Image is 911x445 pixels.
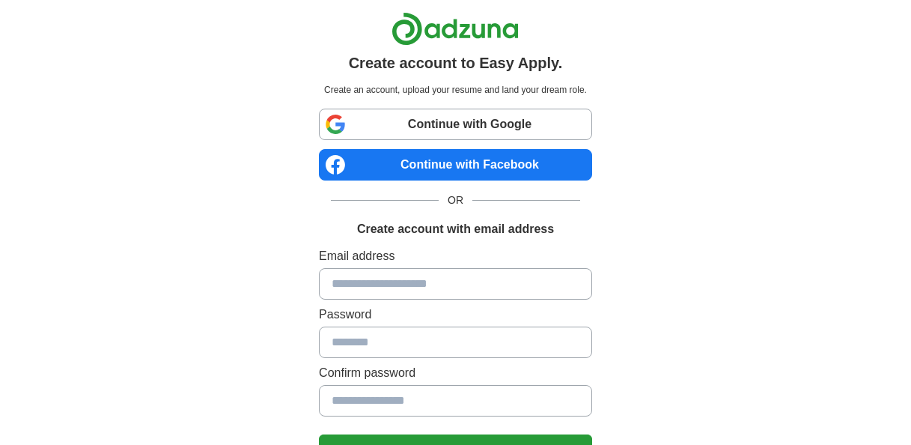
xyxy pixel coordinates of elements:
h1: Create account to Easy Apply. [349,52,563,74]
a: Continue with Facebook [319,149,592,181]
a: Continue with Google [319,109,592,140]
label: Email address [319,247,592,265]
p: Create an account, upload your resume and land your dream role. [322,83,589,97]
label: Password [319,306,592,324]
img: Adzuna logo [391,12,519,46]
h1: Create account with email address [357,220,554,238]
label: Confirm password [319,364,592,382]
span: OR [439,193,472,208]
